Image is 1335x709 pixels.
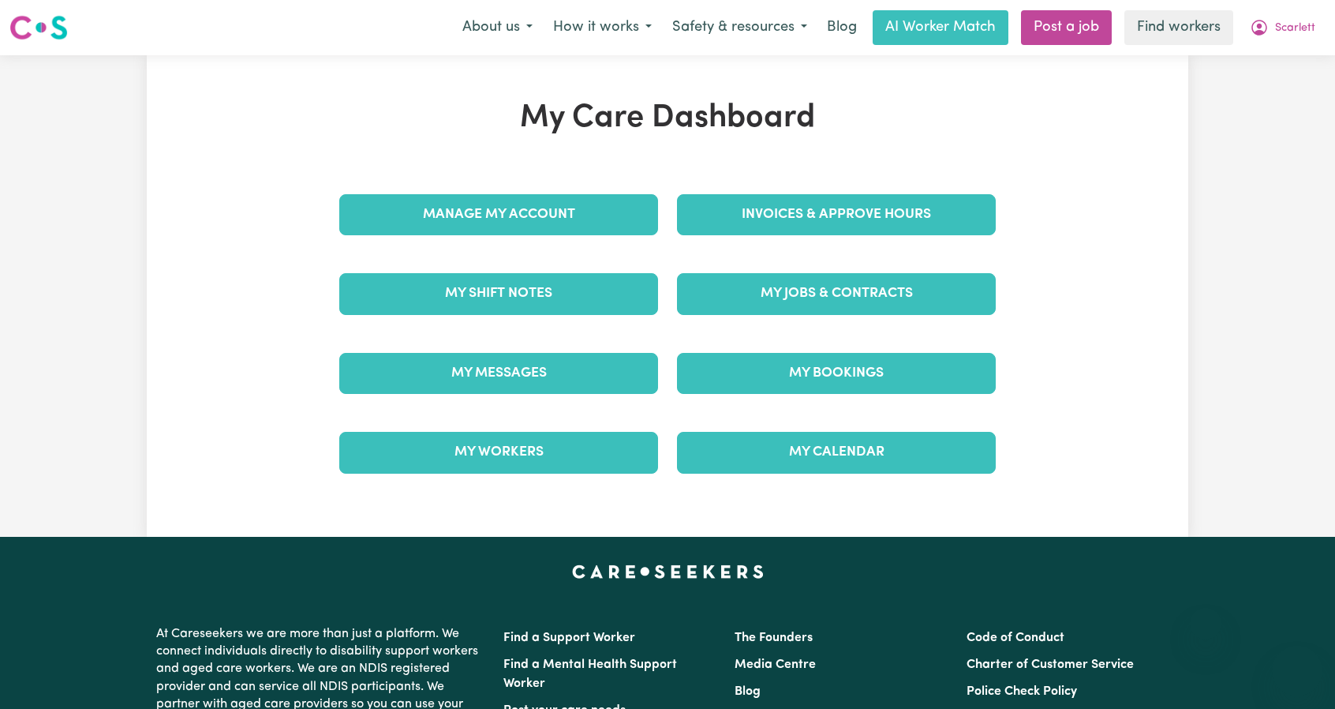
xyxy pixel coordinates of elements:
[662,11,817,44] button: Safety & resources
[967,685,1077,698] a: Police Check Policy
[1190,608,1221,640] iframe: Close message
[1124,10,1233,45] a: Find workers
[452,11,543,44] button: About us
[735,685,761,698] a: Blog
[330,99,1005,137] h1: My Care Dashboard
[9,9,68,46] a: Careseekers logo
[677,194,996,235] a: Invoices & Approve Hours
[735,632,813,644] a: The Founders
[1240,11,1326,44] button: My Account
[817,10,866,45] a: Blog
[543,11,662,44] button: How it works
[967,658,1134,671] a: Charter of Customer Service
[572,565,764,578] a: Careseekers home page
[677,432,996,473] a: My Calendar
[339,194,658,235] a: Manage My Account
[967,632,1064,644] a: Code of Conduct
[1021,10,1112,45] a: Post a job
[503,632,635,644] a: Find a Support Worker
[735,658,816,671] a: Media Centre
[339,432,658,473] a: My Workers
[1272,646,1322,696] iframe: Button to launch messaging window
[339,273,658,314] a: My Shift Notes
[873,10,1008,45] a: AI Worker Match
[339,353,658,394] a: My Messages
[9,13,68,42] img: Careseekers logo
[677,353,996,394] a: My Bookings
[1275,20,1315,37] span: Scarlett
[503,658,677,690] a: Find a Mental Health Support Worker
[677,273,996,314] a: My Jobs & Contracts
